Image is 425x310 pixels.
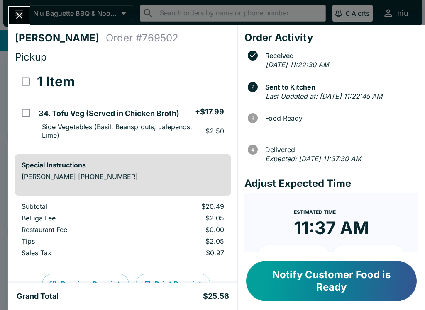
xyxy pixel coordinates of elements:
p: Sales Tax [22,249,129,257]
span: Estimated Time [294,209,336,215]
span: Food Ready [261,114,418,122]
button: Print Receipt [136,274,210,295]
p: $2.05 [142,237,224,245]
h4: [PERSON_NAME] [15,32,106,44]
text: 3 [251,115,254,121]
span: Received [261,52,418,59]
em: Last Updated at: [DATE] 11:22:45 AM [266,92,382,100]
h6: Special Instructions [22,161,224,169]
time: 11:37 AM [294,217,369,239]
h4: Adjust Expected Time [244,177,418,190]
p: + $2.50 [201,127,224,135]
h4: Order Activity [244,31,418,44]
table: orders table [15,67,231,148]
table: orders table [15,202,231,260]
text: 2 [251,84,254,90]
em: Expected: [DATE] 11:37:30 AM [265,155,361,163]
p: $0.00 [142,225,224,234]
button: Close [9,7,30,24]
h3: 1 Item [37,73,75,90]
h5: $25.56 [203,291,229,301]
p: Beluga Fee [22,214,129,222]
p: $2.05 [142,214,224,222]
p: $20.49 [142,202,224,211]
p: Tips [22,237,129,245]
p: Side Vegetables (Basil, Beansprouts, Jalepenos, Lime) [42,123,200,139]
h5: 34. Tofu Veg (Served in Chicken Broth) [39,109,179,119]
h4: Order # 769502 [106,32,178,44]
span: Pickup [15,51,47,63]
h5: Grand Total [17,291,59,301]
span: Sent to Kitchen [261,83,418,91]
p: $0.97 [142,249,224,257]
button: + 20 [333,245,405,266]
text: 4 [251,146,254,153]
button: Preview Receipt [42,274,129,295]
p: [PERSON_NAME] [PHONE_NUMBER] [22,172,224,181]
em: [DATE] 11:22:30 AM [266,61,329,69]
p: Subtotal [22,202,129,211]
button: Notify Customer Food is Ready [246,261,417,301]
span: Delivered [261,146,418,153]
h5: + $17.99 [195,107,224,117]
p: Restaurant Fee [22,225,129,234]
button: + 10 [258,245,330,266]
